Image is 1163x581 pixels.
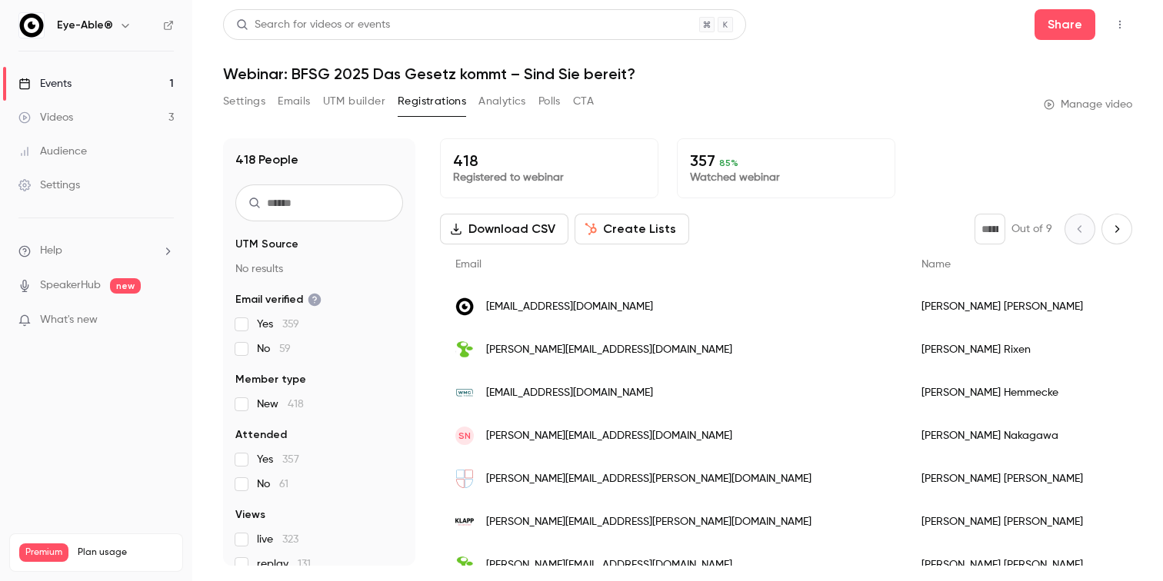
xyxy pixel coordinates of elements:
[257,476,288,492] span: No
[235,151,298,169] h1: 418 People
[18,76,72,91] div: Events
[78,546,173,559] span: Plan usage
[453,170,645,185] p: Registered to webinar
[282,319,299,330] span: 359
[455,297,474,316] img: eye-able.com
[40,243,62,259] span: Help
[257,317,299,332] span: Yes
[1035,9,1095,40] button: Share
[288,399,304,410] span: 418
[235,292,322,307] span: Email verified
[690,170,882,185] p: Watched webinar
[486,385,653,401] span: [EMAIL_ADDRESS][DOMAIN_NAME]
[921,259,951,270] span: Name
[1044,97,1132,112] a: Manage video
[440,214,568,244] button: Download CSV
[223,65,1132,83] h1: Webinar: BFSG 2025 Das Gesetz kommt – Sind Sie bereit?
[282,454,299,465] span: 357
[279,479,288,490] span: 61
[235,237,298,252] span: UTM Source
[453,151,645,170] p: 418
[257,452,299,467] span: Yes
[40,277,101,294] a: SpeakerHub
[486,471,811,487] span: [PERSON_NAME][EMAIL_ADDRESS][PERSON_NAME][DOMAIN_NAME]
[235,507,265,523] span: Views
[18,243,174,259] li: help-dropdown-opener
[257,556,311,572] span: replay
[18,144,87,159] div: Audience
[110,278,141,294] span: new
[19,543,68,562] span: Premium
[455,513,474,531] img: klapp-cosmetics.com
[278,89,310,114] button: Emails
[236,17,390,33] div: Search for videos or events
[486,557,732,573] span: [PERSON_NAME][EMAIL_ADDRESS][DOMAIN_NAME]
[279,344,291,354] span: 59
[478,89,526,114] button: Analytics
[573,89,594,114] button: CTA
[486,342,732,358] span: [PERSON_NAME][EMAIL_ADDRESS][DOMAIN_NAME]
[18,110,73,125] div: Videos
[235,372,306,387] span: Member type
[486,428,732,444] span: [PERSON_NAME][EMAIL_ADDRESS][DOMAIN_NAME]
[398,89,466,114] button: Registrations
[298,559,311,569] span: 131
[575,214,689,244] button: Create Lists
[257,397,304,412] span: New
[19,13,44,38] img: Eye-Able®
[323,89,385,114] button: UTM builder
[719,158,738,168] span: 85 %
[690,151,882,170] p: 357
[40,312,98,328] span: What's new
[458,429,471,443] span: SN
[1101,214,1132,244] button: Next page
[486,514,811,530] span: [PERSON_NAME][EMAIL_ADDRESS][PERSON_NAME][DOMAIN_NAME]
[235,261,403,277] p: No results
[486,299,653,315] span: [EMAIL_ADDRESS][DOMAIN_NAME]
[455,383,474,402] img: wmg-wolfsburg.de
[18,178,80,193] div: Settings
[57,18,113,33] h6: Eye-Able®
[282,534,298,545] span: 323
[455,555,474,575] img: meltingmind.de
[235,427,287,443] span: Attended
[1011,221,1052,237] p: Out of 9
[455,340,474,360] img: meltingmind.de
[257,341,291,357] span: No
[257,532,298,547] span: live
[223,89,265,114] button: Settings
[455,259,482,270] span: Email
[455,470,474,488] img: vg-edenkoben.de
[538,89,561,114] button: Polls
